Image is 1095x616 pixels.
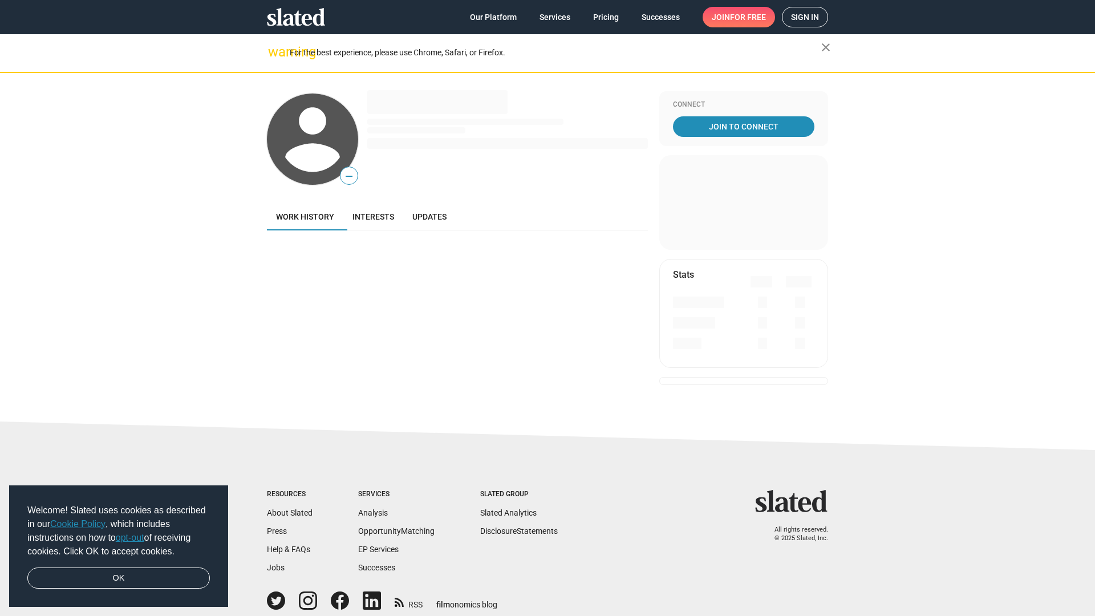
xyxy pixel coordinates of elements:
[27,568,210,589] a: dismiss cookie message
[358,563,395,572] a: Successes
[9,485,228,607] div: cookieconsent
[593,7,619,27] span: Pricing
[584,7,628,27] a: Pricing
[403,203,456,230] a: Updates
[358,526,435,536] a: OpportunityMatching
[267,563,285,572] a: Jobs
[673,100,814,110] div: Connect
[27,504,210,558] span: Welcome! Slated uses cookies as described in our , which includes instructions on how to of recei...
[116,533,144,542] a: opt-out
[412,212,447,221] span: Updates
[461,7,526,27] a: Our Platform
[436,590,497,610] a: filmonomics blog
[352,212,394,221] span: Interests
[673,269,694,281] mat-card-title: Stats
[267,203,343,230] a: Work history
[343,203,403,230] a: Interests
[782,7,828,27] a: Sign in
[540,7,570,27] span: Services
[642,7,680,27] span: Successes
[358,545,399,554] a: EP Services
[268,45,282,59] mat-icon: warning
[712,7,766,27] span: Join
[395,593,423,610] a: RSS
[703,7,775,27] a: Joinfor free
[470,7,517,27] span: Our Platform
[819,40,833,54] mat-icon: close
[358,508,388,517] a: Analysis
[267,526,287,536] a: Press
[436,600,450,609] span: film
[480,526,558,536] a: DisclosureStatements
[290,45,821,60] div: For the best experience, please use Chrome, Safari, or Firefox.
[763,526,828,542] p: All rights reserved. © 2025 Slated, Inc.
[267,545,310,554] a: Help & FAQs
[276,212,334,221] span: Work history
[730,7,766,27] span: for free
[267,490,313,499] div: Resources
[530,7,579,27] a: Services
[480,490,558,499] div: Slated Group
[358,490,435,499] div: Services
[632,7,689,27] a: Successes
[480,508,537,517] a: Slated Analytics
[673,116,814,137] a: Join To Connect
[340,169,358,184] span: —
[50,519,106,529] a: Cookie Policy
[267,508,313,517] a: About Slated
[791,7,819,27] span: Sign in
[675,116,812,137] span: Join To Connect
